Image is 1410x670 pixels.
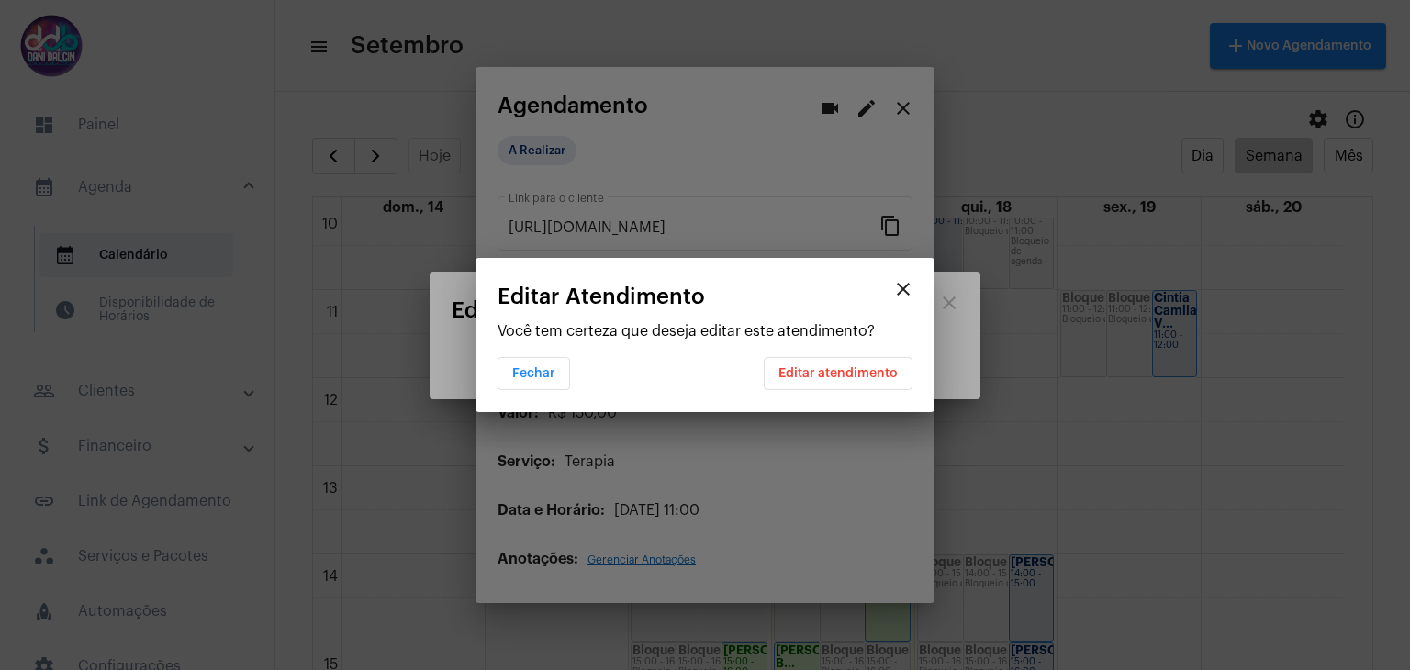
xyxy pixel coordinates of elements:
[778,367,898,380] span: Editar atendimento
[498,323,912,340] p: Você tem certeza que deseja editar este atendimento?
[512,367,555,380] span: Fechar
[892,278,914,300] mat-icon: close
[498,285,705,308] span: Editar Atendimento
[498,357,570,390] button: Fechar
[764,357,912,390] button: Editar atendimento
